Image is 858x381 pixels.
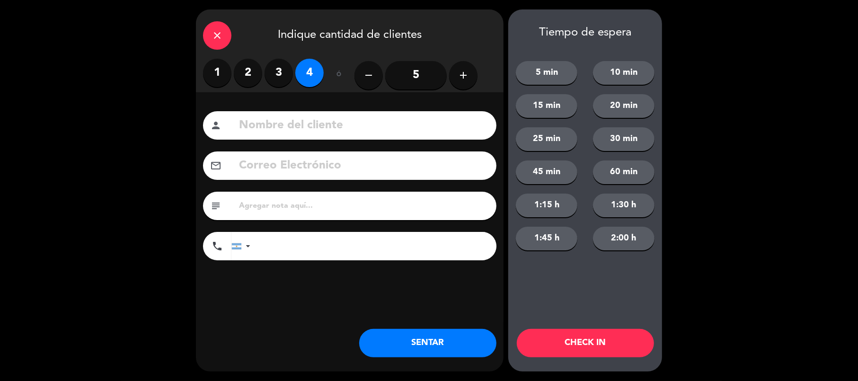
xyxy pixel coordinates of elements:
[593,194,655,217] button: 1:30 h
[508,26,662,40] div: Tiempo de espera
[593,227,655,250] button: 2:00 h
[593,94,655,118] button: 20 min
[593,61,655,85] button: 10 min
[210,200,221,212] i: subject
[238,156,489,176] input: Correo Electrónico
[212,30,223,41] i: close
[517,329,654,357] button: CHECK IN
[212,240,223,252] i: phone
[363,70,374,81] i: remove
[516,127,577,151] button: 25 min
[265,59,293,87] label: 3
[593,160,655,184] button: 60 min
[295,59,324,87] label: 4
[516,160,577,184] button: 45 min
[458,70,469,81] i: add
[593,127,655,151] button: 30 min
[232,232,254,260] div: Argentina: +54
[203,59,231,87] label: 1
[324,59,354,92] div: ó
[196,9,504,59] div: Indique cantidad de clientes
[210,160,221,171] i: email
[210,120,221,131] i: person
[516,227,577,250] button: 1:45 h
[359,329,496,357] button: SENTAR
[516,61,577,85] button: 5 min
[516,94,577,118] button: 15 min
[238,116,489,135] input: Nombre del cliente
[234,59,262,87] label: 2
[516,194,577,217] button: 1:15 h
[449,61,478,89] button: add
[354,61,383,89] button: remove
[238,199,489,213] input: Agregar nota aquí...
